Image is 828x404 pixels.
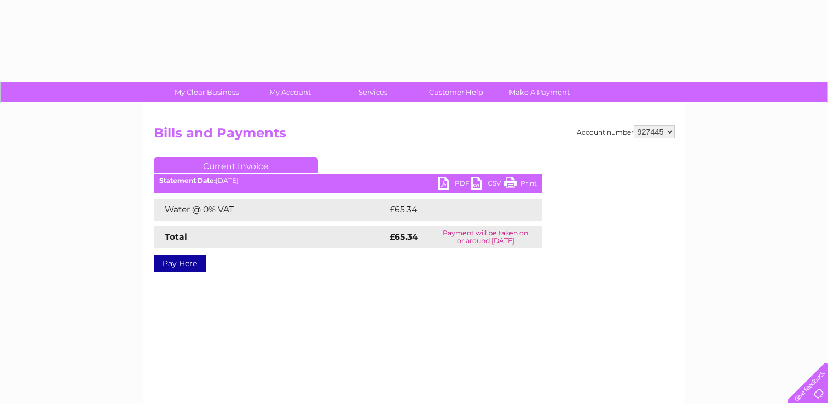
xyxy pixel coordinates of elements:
td: Payment will be taken on or around [DATE] [429,226,542,248]
a: Customer Help [411,82,501,102]
td: £65.34 [387,199,520,221]
td: Water @ 0% VAT [154,199,387,221]
div: Account number [577,125,675,138]
div: [DATE] [154,177,542,184]
a: Current Invoice [154,157,318,173]
strong: £65.34 [390,232,418,242]
a: My Clear Business [161,82,252,102]
strong: Total [165,232,187,242]
a: Make A Payment [494,82,584,102]
a: CSV [471,177,504,193]
a: PDF [438,177,471,193]
h2: Bills and Payments [154,125,675,146]
b: Statement Date: [159,176,216,184]
a: Print [504,177,537,193]
a: My Account [245,82,335,102]
a: Pay Here [154,255,206,272]
a: Services [328,82,418,102]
